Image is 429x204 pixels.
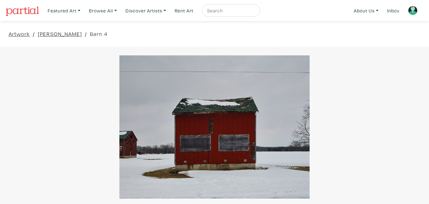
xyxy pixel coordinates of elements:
input: Search [206,7,254,15]
a: [PERSON_NAME] [38,30,82,38]
a: Artwork [9,30,30,38]
a: Browse All [86,4,120,17]
a: Barn 4 [90,30,107,38]
a: Inbox [384,4,402,17]
span: / [33,30,35,38]
a: Rent Art [172,4,196,17]
img: avatar.png [408,6,418,15]
span: / [85,30,87,38]
a: About Us [351,4,381,17]
a: Featured Art [45,4,83,17]
a: Discover Artists [123,4,169,17]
